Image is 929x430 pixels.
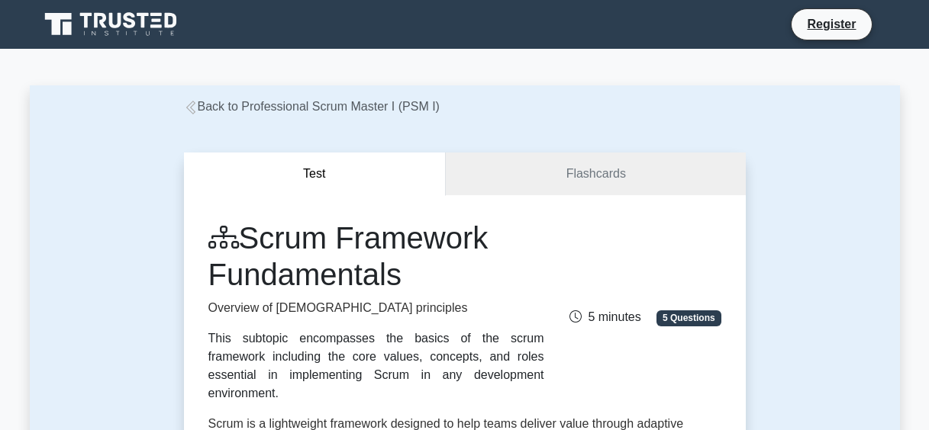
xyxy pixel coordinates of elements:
button: Test [184,152,447,196]
a: Register [798,14,865,34]
div: This subtopic encompasses the basics of the scrum framework including the core values, concepts, ... [208,329,544,403]
a: Back to Professional Scrum Master I (PSM I) [184,100,440,113]
span: 5 Questions [656,310,721,326]
span: 5 minutes [569,310,640,323]
p: Overview of [DEMOGRAPHIC_DATA] principles [208,299,544,317]
a: Flashcards [446,152,745,196]
h1: Scrum Framework Fundamentals [208,220,544,293]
